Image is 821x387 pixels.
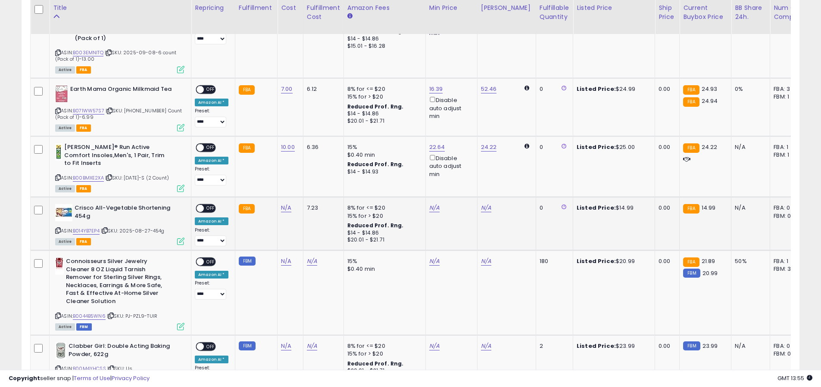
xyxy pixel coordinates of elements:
[347,222,404,229] b: Reduced Prof. Rng.
[195,99,228,106] div: Amazon AI *
[73,174,104,182] a: B00BMXE2XA
[195,271,228,279] div: Amazon AI *
[429,3,474,12] div: Min Price
[55,49,176,62] span: | SKU: 2025-09-08-6 count (Pack of 1)-13.00
[204,343,218,350] span: OFF
[347,236,419,244] div: $20.01 - $21.71
[524,143,529,149] i: Calculated using Dynamic Max Price.
[281,85,293,93] a: 7.00
[239,341,256,350] small: FBM
[659,143,673,151] div: 0.00
[307,85,337,93] div: 6.12
[540,85,566,93] div: 0
[55,85,68,102] img: 51cTBKM6V-L._SL40_.jpg
[76,323,92,331] span: FBM
[429,85,443,93] a: 16.39
[55,238,75,245] span: All listings currently available for purchase on Amazon
[577,143,616,151] b: Listed Price:
[195,356,228,363] div: Amazon AI *
[76,185,91,192] span: FBA
[307,342,317,350] a: N/A
[429,257,440,266] a: N/A
[307,257,317,266] a: N/A
[702,342,718,350] span: 23.99
[347,118,419,125] div: $20.01 - $21.71
[53,3,187,12] div: Title
[281,143,295,152] a: 10.00
[481,204,491,212] a: N/A
[540,143,566,151] div: 0
[429,143,445,152] a: 22.64
[683,204,699,214] small: FBA
[73,49,103,56] a: B003EMNITQ
[659,257,673,265] div: 0.00
[55,143,184,191] div: ASIN:
[347,35,419,43] div: $14 - $14.86
[774,143,802,151] div: FBA: 1
[577,342,648,350] div: $23.99
[735,3,766,22] div: BB Share 24h.
[347,161,404,168] b: Reduced Prof. Rng.
[347,103,404,110] b: Reduced Prof. Rng.
[76,124,91,132] span: FBA
[659,3,676,22] div: Ship Price
[239,257,256,266] small: FBM
[481,143,497,152] a: 24.22
[774,350,802,358] div: FBM: 0
[101,227,165,234] span: | SKU: 2025-08-27-454g
[347,212,419,220] div: 15% for > $20
[774,85,802,93] div: FBA: 3
[55,257,64,275] img: 31Hlb3QYEnL._SL40_.jpg
[702,85,718,93] span: 24.93
[481,342,491,350] a: N/A
[55,257,184,329] div: ASIN:
[55,342,66,359] img: 51+AnnCrrLL._SL40_.jpg
[683,97,699,107] small: FBA
[577,85,616,93] b: Listed Price:
[204,205,218,212] span: OFF
[204,86,218,93] span: OFF
[55,204,184,244] div: ASIN:
[347,257,419,265] div: 15%
[281,3,300,12] div: Cost
[55,107,182,120] span: | SKU: [PHONE_NUMBER] Count (Pack of 1)-6.99
[774,204,802,212] div: FBA: 0
[204,258,218,266] span: OFF
[347,12,353,20] small: Amazon Fees.
[76,66,91,74] span: FBA
[55,204,72,221] img: 5121ZG63HKL._SL40_.jpg
[281,204,291,212] a: N/A
[774,212,802,220] div: FBM: 0
[73,313,106,320] a: B0044B5WN6
[9,374,40,382] strong: Copyright
[735,257,763,265] div: 50%
[347,265,419,273] div: $0.40 min
[347,43,419,50] div: $15.01 - $16.28
[577,204,616,212] b: Listed Price:
[195,157,228,164] div: Amazon AI *
[577,143,648,151] div: $25.00
[204,144,218,152] span: OFF
[239,85,255,95] small: FBA
[75,204,179,222] b: Crisco All-Vegetable Shortening 454g
[55,66,75,74] span: All listings currently available for purchase on Amazon
[347,342,419,350] div: 8% for <= $20
[540,3,569,22] div: Fulfillable Quantity
[307,3,340,22] div: Fulfillment Cost
[195,166,228,186] div: Preset:
[429,153,471,178] div: Disable auto adjust min
[577,85,648,93] div: $24.99
[73,107,104,115] a: B071WW57S7
[239,204,255,214] small: FBA
[112,374,150,382] a: Privacy Policy
[524,85,529,91] i: Calculated using Dynamic Max Price.
[774,265,802,273] div: FBM: 3
[195,217,228,225] div: Amazon AI *
[107,313,157,319] span: | SKU: PJ-PZL9-TUIR
[774,342,802,350] div: FBA: 0
[74,374,110,382] a: Terms of Use
[347,151,419,159] div: $0.40 min
[55,85,184,130] div: ASIN:
[659,204,673,212] div: 0.00
[70,85,175,96] b: Earth Mama Organic Milkmaid Tea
